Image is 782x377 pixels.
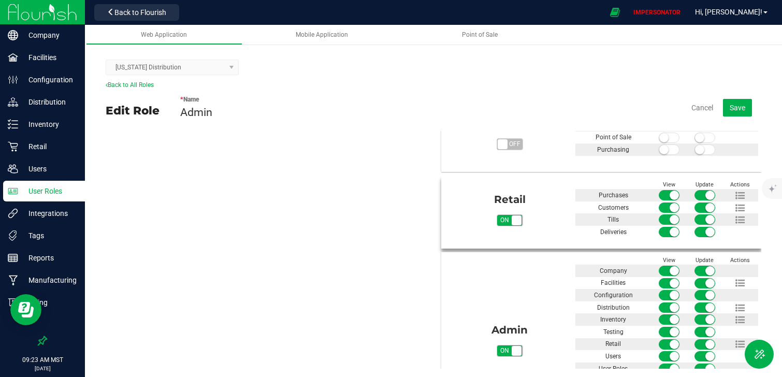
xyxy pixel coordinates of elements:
[691,103,713,113] button: Cancel
[37,336,48,346] label: Pin the sidebar to full width on large screens
[18,229,80,242] p: Tags
[18,74,80,86] p: Configuration
[18,252,80,264] p: Reports
[599,365,628,372] span: User Roles
[8,141,18,152] inline-svg: Retail
[180,95,208,104] label: Name
[18,274,80,286] p: Manufacturing
[296,31,348,38] span: Mobile Application
[597,304,630,311] span: Distribution
[491,324,528,336] span: Admin
[597,146,629,153] span: Purchasing
[106,102,160,119] div: Edit Role
[8,52,18,63] inline-svg: Facilities
[8,97,18,107] inline-svg: Distribution
[663,181,675,188] span: View
[462,31,498,38] span: Point of Sale
[696,257,714,264] span: Update
[603,2,627,22] span: Open Ecommerce Menu
[508,139,523,150] span: off
[8,186,18,196] inline-svg: User Roles
[730,257,750,264] span: Actions
[600,228,627,236] span: Deliveries
[695,8,762,16] span: Hi, [PERSON_NAME]!
[5,355,80,365] p: 09:23 AM MST
[18,163,80,175] p: Users
[5,365,80,372] p: [DATE]
[18,51,80,64] p: Facilities
[599,192,628,199] span: Purchases
[745,340,774,369] button: Toggle Menu
[601,279,626,286] span: Facilities
[497,215,512,226] span: on
[18,296,80,309] p: Billing
[8,30,18,40] inline-svg: Company
[8,275,18,285] inline-svg: Manufacturing
[8,119,18,129] inline-svg: Inventory
[18,207,80,220] p: Integrations
[494,193,526,206] span: Retail
[18,140,80,153] p: Retail
[605,340,621,347] span: Retail
[594,292,633,299] span: Configuration
[596,134,631,141] span: Point of Sale
[730,104,745,112] span: Save
[605,353,621,360] span: Users
[663,257,675,264] span: View
[18,118,80,130] p: Inventory
[598,204,629,211] span: Customers
[18,185,80,197] p: User Roles
[8,208,18,219] inline-svg: Integrations
[8,297,18,308] inline-svg: Billing
[8,75,18,85] inline-svg: Configuration
[629,8,685,17] p: IMPERSONATOR
[94,4,179,21] button: Back to Flourish
[607,216,619,223] span: Tills
[18,29,80,41] p: Company
[522,345,537,356] span: off
[10,294,41,325] iframe: Resource center
[600,267,627,274] span: Company
[603,328,624,336] span: Testing
[8,164,18,174] inline-svg: Users
[8,253,18,263] inline-svg: Reports
[8,230,18,241] inline-svg: Tags
[106,81,154,89] a: Back to All Roles
[522,215,537,226] span: off
[180,106,212,119] span: Admin
[730,181,750,188] span: Actions
[497,345,512,356] span: on
[114,8,166,17] span: Back to Flourish
[696,181,714,188] span: Update
[723,99,752,117] button: Save
[18,96,80,108] p: Distribution
[600,316,626,323] span: Inventory
[141,31,187,38] span: Web Application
